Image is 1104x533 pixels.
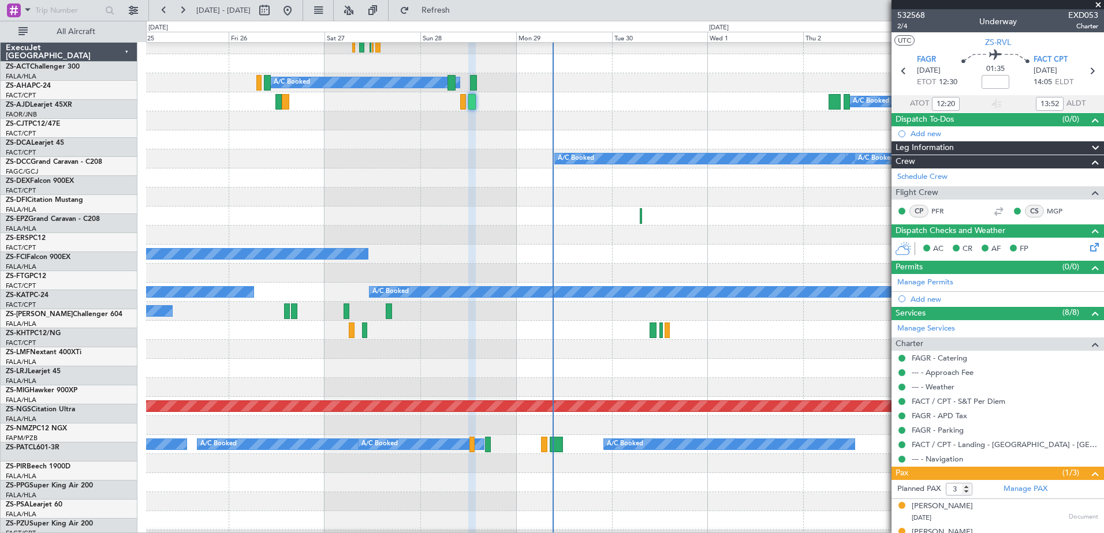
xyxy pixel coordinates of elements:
[6,262,36,271] a: FALA/HLA
[896,307,926,320] span: Services
[6,197,27,204] span: ZS-DFI
[6,339,36,347] a: FACT/CPT
[963,243,972,255] span: CR
[6,501,29,508] span: ZS-PSA
[6,273,46,280] a: ZS-FTGPC12
[896,337,923,351] span: Charter
[917,54,936,66] span: FAGR
[912,396,1005,406] a: FACT / CPT - S&T Per Diem
[6,368,61,375] a: ZS-LRJLearjet 45
[200,436,237,453] div: A/C Booked
[6,224,36,233] a: FALA/HLA
[6,82,32,89] span: ZS-AHA
[912,411,967,421] a: FAGR - APD Tax
[6,472,36,481] a: FALA/HLA
[6,148,36,157] a: FACT/CPT
[1036,97,1064,111] input: --:--
[897,9,925,21] span: 532568
[1047,206,1073,216] a: MGP
[1062,261,1079,273] span: (0/0)
[6,406,31,413] span: ZS-NGS
[6,387,29,394] span: ZS-MIG
[516,32,612,42] div: Mon 29
[6,396,36,404] a: FALA/HLA
[896,141,954,155] span: Leg Information
[6,292,49,299] a: ZS-KATPC-24
[912,440,1098,449] a: FACT / CPT - Landing - [GEOGRAPHIC_DATA] - [GEOGRAPHIC_DATA] International FACT / CPT
[394,1,464,20] button: Refresh
[6,510,36,519] a: FALA/HLA
[6,444,59,451] a: ZS-PATCL601-3R
[6,320,36,328] a: FALA/HLA
[6,444,28,451] span: ZS-PAT
[6,178,74,185] a: ZS-DEXFalcon 900EX
[6,482,93,489] a: ZS-PPGSuper King Air 200
[6,167,38,176] a: FAGC/GCJ
[6,281,36,290] a: FACT/CPT
[6,254,70,261] a: ZS-FCIFalcon 900EX
[6,292,29,299] span: ZS-KAT
[707,32,803,42] div: Wed 1
[6,349,81,356] a: ZS-LMFNextant 400XTi
[6,205,36,214] a: FALA/HLA
[912,425,964,435] a: FAGR - Parking
[897,171,948,183] a: Schedule Crew
[894,35,915,46] button: UTC
[6,387,77,394] a: ZS-MIGHawker 900XP
[933,243,943,255] span: AC
[897,21,925,31] span: 2/4
[896,186,938,200] span: Flight Crew
[912,513,931,522] span: [DATE]
[979,16,1017,28] div: Underway
[939,77,957,88] span: 12:30
[6,301,36,309] a: FACT/CPT
[6,520,93,527] a: ZS-PZUSuper King Air 200
[897,323,955,335] a: Manage Services
[896,113,954,126] span: Dispatch To-Dos
[30,28,122,36] span: All Aircraft
[6,63,80,70] a: ZS-ACTChallenger 300
[6,330,30,337] span: ZS-KHT
[6,82,51,89] a: ZS-AHAPC-24
[912,382,954,392] a: --- - Weather
[912,367,974,377] a: --- - Approach Fee
[1004,483,1047,495] a: Manage PAX
[372,283,409,301] div: A/C Booked
[6,91,36,100] a: FACT/CPT
[911,294,1098,304] div: Add new
[1055,77,1073,88] span: ELDT
[6,110,37,119] a: FAOR/JNB
[6,415,36,423] a: FALA/HLA
[6,121,60,127] a: ZS-CJTPC12/47E
[1062,113,1079,125] span: (0/0)
[896,155,915,168] span: Crew
[709,23,729,33] div: [DATE]
[6,425,32,432] span: ZS-NMZ
[1062,467,1079,479] span: (1/3)
[6,216,28,223] span: ZS-EPZ
[932,97,960,111] input: --:--
[229,32,325,42] div: Fri 26
[6,159,102,166] a: ZS-DCCGrand Caravan - C208
[6,159,31,166] span: ZS-DCC
[607,436,643,453] div: A/C Booked
[985,36,1011,48] span: ZS-RVL
[6,63,30,70] span: ZS-ACT
[6,406,75,413] a: ZS-NGSCitation Ultra
[6,491,36,500] a: FALA/HLA
[6,129,36,138] a: FACT/CPT
[6,235,46,242] a: ZS-ERSPC12
[6,121,28,127] span: ZS-CJT
[853,93,889,110] div: A/C Booked
[274,74,310,91] div: A/C Booked
[6,368,28,375] span: ZS-LRJ
[6,102,72,108] a: ZS-AJDLearjet 45XR
[6,178,30,185] span: ZS-DEX
[896,224,1005,238] span: Dispatch Checks and Weather
[991,243,1001,255] span: AF
[6,311,122,318] a: ZS-[PERSON_NAME]Challenger 604
[897,483,941,495] label: Planned PAX
[6,140,31,147] span: ZS-DCA
[6,434,38,442] a: FAPM/PZB
[1025,205,1044,217] div: CS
